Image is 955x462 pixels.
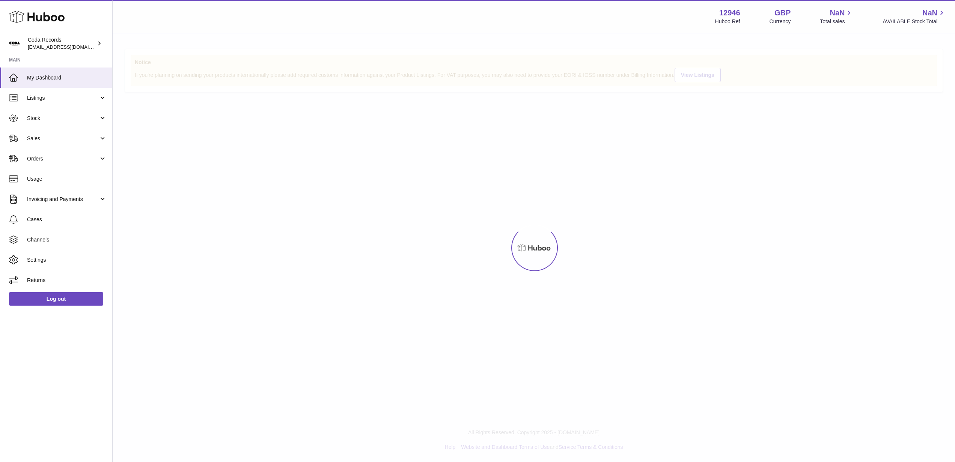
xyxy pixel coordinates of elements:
span: Listings [27,94,99,102]
a: Log out [9,292,103,306]
span: NaN [922,8,937,18]
div: Huboo Ref [715,18,740,25]
span: [EMAIL_ADDRESS][DOMAIN_NAME] [28,44,110,50]
span: AVAILABLE Stock Total [883,18,946,25]
span: NaN [830,8,845,18]
span: Usage [27,175,107,183]
a: NaN Total sales [820,8,853,25]
span: Invoicing and Payments [27,196,99,203]
span: Channels [27,236,107,243]
span: Stock [27,115,99,122]
strong: GBP [774,8,791,18]
img: haz@pcatmedia.com [9,38,20,49]
span: Returns [27,277,107,284]
span: Orders [27,155,99,162]
span: Cases [27,216,107,223]
span: Sales [27,135,99,142]
div: Coda Records [28,36,95,51]
span: Total sales [820,18,853,25]
strong: 12946 [719,8,740,18]
span: Settings [27,256,107,264]
a: NaN AVAILABLE Stock Total [883,8,946,25]
span: My Dashboard [27,74,107,81]
div: Currency [770,18,791,25]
